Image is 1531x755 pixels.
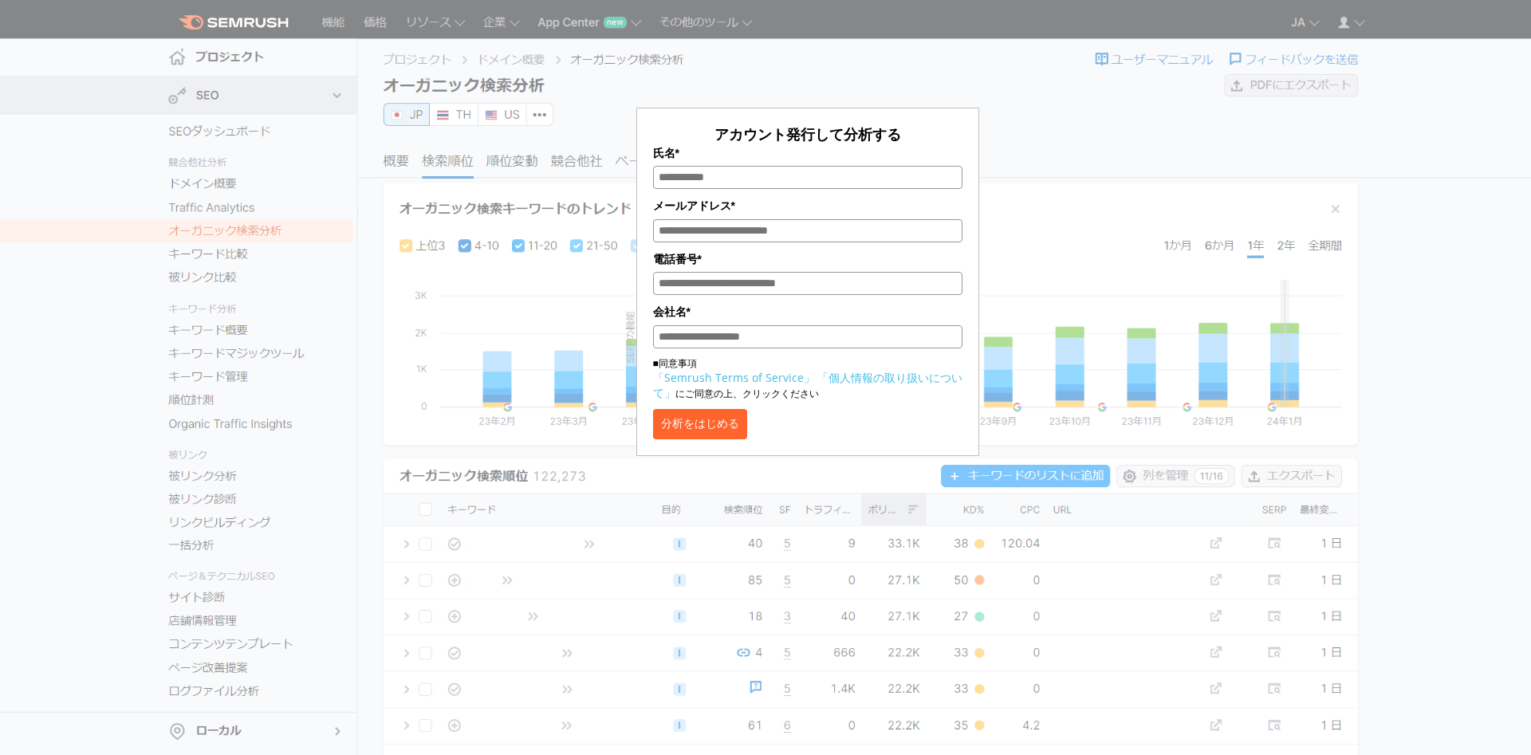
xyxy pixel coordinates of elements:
span: アカウント発行して分析する [714,124,901,144]
a: 「Semrush Terms of Service」 [653,370,815,385]
label: 電話番号* [653,250,962,268]
button: 分析をはじめる [653,409,747,439]
a: 「個人情報の取り扱いについて」 [653,370,962,400]
label: メールアドレス* [653,197,962,214]
p: ■同意事項 にご同意の上、クリックください [653,356,962,401]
